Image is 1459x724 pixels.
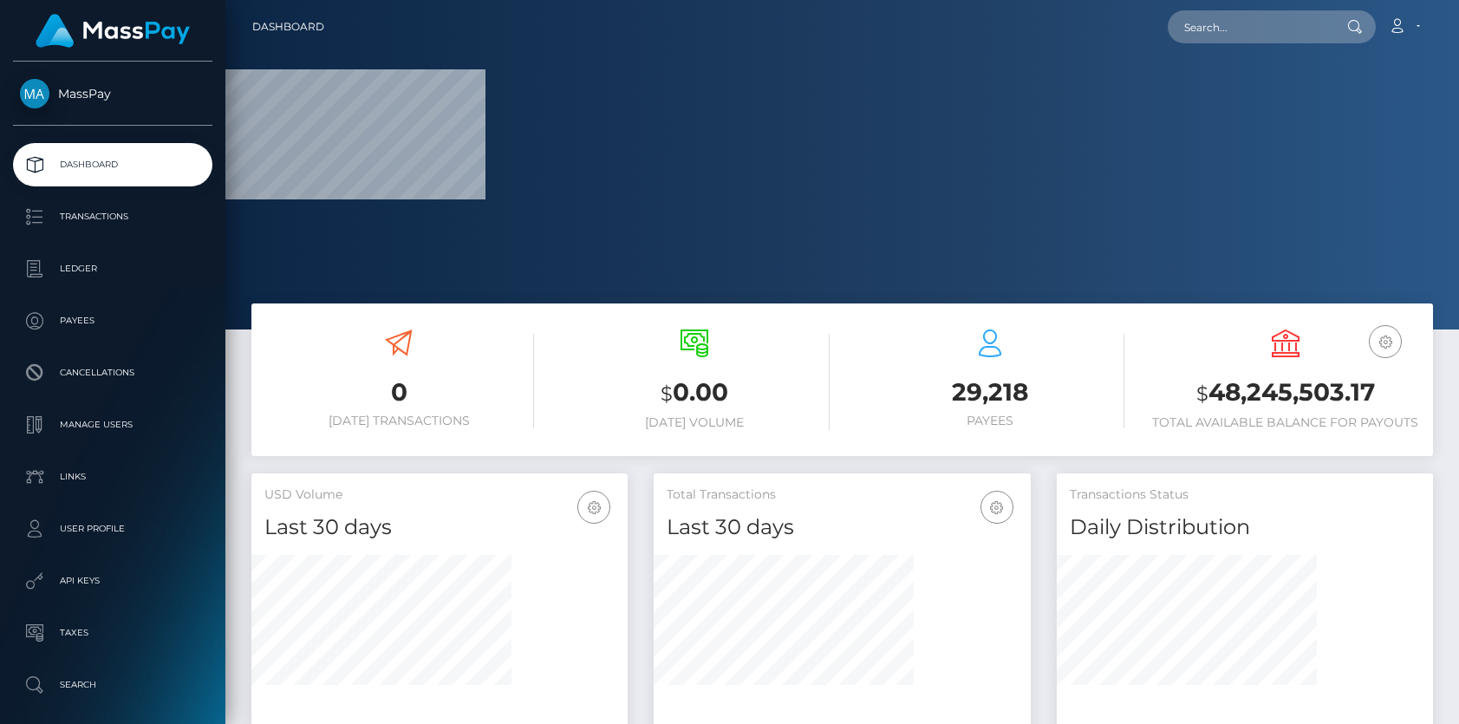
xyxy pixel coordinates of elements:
a: Taxes [13,611,212,655]
p: Payees [20,308,205,334]
h6: [DATE] Volume [560,415,830,430]
a: Ledger [13,247,212,290]
img: MassPay [20,79,49,108]
span: MassPay [13,86,212,101]
p: Transactions [20,204,205,230]
h3: 29,218 [856,375,1125,409]
h3: 0.00 [560,375,830,411]
p: API Keys [20,568,205,594]
p: Manage Users [20,412,205,438]
a: Search [13,663,212,707]
a: Manage Users [13,403,212,447]
p: Links [20,464,205,490]
h6: Payees [856,414,1125,428]
a: Dashboard [252,9,324,45]
h5: USD Volume [264,486,615,504]
a: Dashboard [13,143,212,186]
h4: Last 30 days [264,512,615,543]
p: Dashboard [20,152,205,178]
p: Taxes [20,620,205,646]
p: User Profile [20,516,205,542]
a: Payees [13,299,212,342]
h5: Total Transactions [667,486,1017,504]
p: Ledger [20,256,205,282]
h6: Total Available Balance for Payouts [1150,415,1420,430]
h3: 48,245,503.17 [1150,375,1420,411]
p: Cancellations [20,360,205,386]
a: User Profile [13,507,212,551]
a: Cancellations [13,351,212,395]
h4: Last 30 days [667,512,1017,543]
a: Transactions [13,195,212,238]
h5: Transactions Status [1070,486,1420,504]
img: MassPay Logo [36,14,190,48]
a: API Keys [13,559,212,603]
h6: [DATE] Transactions [264,414,534,428]
h4: Daily Distribution [1070,512,1420,543]
input: Search... [1168,10,1331,43]
a: Links [13,455,212,499]
small: $ [1196,382,1208,406]
h3: 0 [264,375,534,409]
p: Search [20,672,205,698]
small: $ [661,382,673,406]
